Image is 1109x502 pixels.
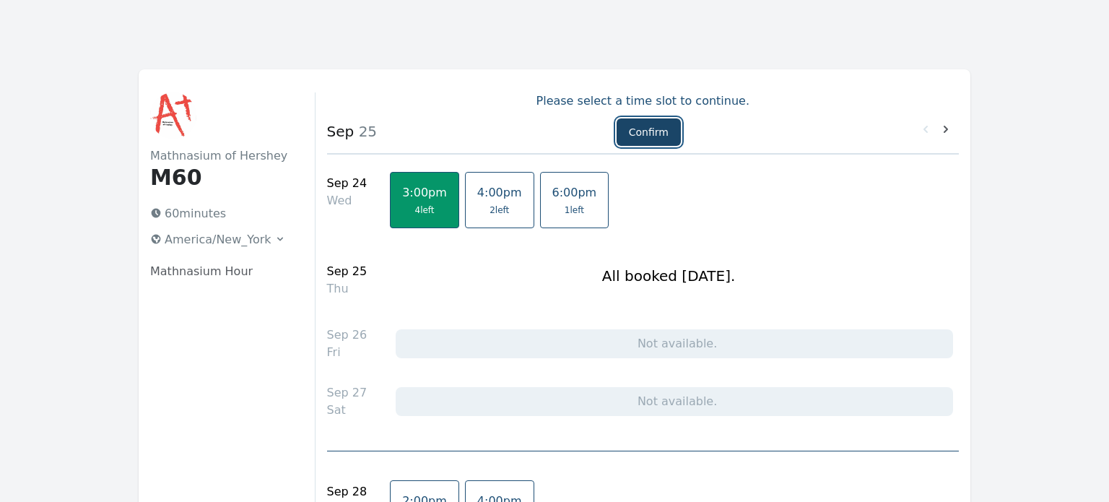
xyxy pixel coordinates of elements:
p: 60 minutes [144,202,292,225]
div: Thu [327,280,368,298]
div: Sep 27 [327,384,368,402]
div: Not available. [396,387,953,416]
strong: Sep [327,123,355,140]
span: 4 left [414,204,434,216]
div: Sep 24 [327,175,368,192]
div: Sep 28 [327,483,368,501]
span: 4:00pm [477,186,522,199]
span: 6:00pm [552,186,597,199]
div: Not available. [396,329,953,358]
span: 1 left [565,204,584,216]
button: Confirm [617,118,681,146]
span: 25 [354,123,377,140]
div: Sep 25 [327,263,368,280]
div: Sep 26 [327,326,368,344]
h2: Mathnasium of Hershey [150,147,292,165]
h1: All booked [DATE]. [602,266,736,286]
div: Wed [327,192,368,209]
h1: M60 [150,165,292,191]
div: Fri [327,344,368,361]
button: America/New_York [144,228,292,251]
span: 2 left [490,204,509,216]
img: Mathnasium of Hershey [150,92,196,139]
div: Sat [327,402,368,419]
span: 3:00pm [402,186,447,199]
p: Please select a time slot to continue. [327,92,959,110]
p: Mathnasium Hour [150,263,292,280]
